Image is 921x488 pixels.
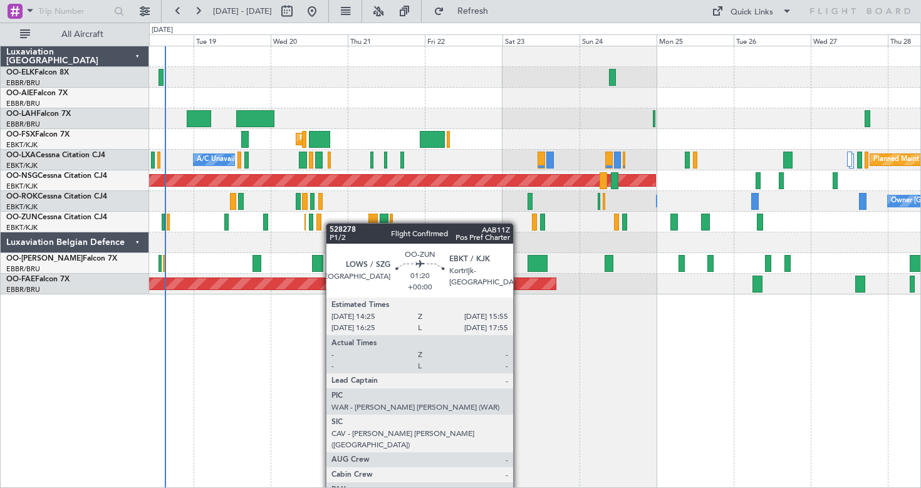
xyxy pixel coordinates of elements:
[6,90,68,97] a: OO-AIEFalcon 7X
[657,34,734,46] div: Mon 25
[425,34,502,46] div: Fri 22
[6,214,38,221] span: OO-ZUN
[117,34,194,46] div: Mon 18
[6,131,70,138] a: OO-FSXFalcon 7X
[6,276,35,283] span: OO-FAE
[6,214,107,221] a: OO-ZUNCessna Citation CJ4
[6,182,38,191] a: EBKT/KJK
[6,255,117,262] a: OO-[PERSON_NAME]Falcon 7X
[6,264,40,274] a: EBBR/BRU
[734,34,811,46] div: Tue 26
[6,110,71,118] a: OO-LAHFalcon 7X
[6,120,40,129] a: EBBR/BRU
[6,223,38,232] a: EBKT/KJK
[731,6,773,19] div: Quick Links
[194,34,271,46] div: Tue 19
[6,140,38,150] a: EBKT/KJK
[6,161,38,170] a: EBKT/KJK
[6,285,40,294] a: EBBR/BRU
[6,276,70,283] a: OO-FAEFalcon 7X
[6,152,105,159] a: OO-LXACessna Citation CJ4
[428,1,503,21] button: Refresh
[299,130,445,148] div: Planned Maint Kortrijk-[GEOGRAPHIC_DATA]
[197,150,430,169] div: A/C Unavailable [GEOGRAPHIC_DATA] ([GEOGRAPHIC_DATA] National)
[502,34,580,46] div: Sat 23
[33,30,132,39] span: All Aircraft
[705,1,798,21] button: Quick Links
[6,69,69,76] a: OO-ELKFalcon 8X
[580,34,657,46] div: Sun 24
[6,110,36,118] span: OO-LAH
[6,255,83,262] span: OO-[PERSON_NAME]
[38,2,110,21] input: Trip Number
[271,34,348,46] div: Wed 20
[6,131,35,138] span: OO-FSX
[14,24,136,44] button: All Aircraft
[6,78,40,88] a: EBBR/BRU
[811,34,888,46] div: Wed 27
[6,193,107,200] a: OO-ROKCessna Citation CJ4
[213,6,272,17] span: [DATE] - [DATE]
[6,172,107,180] a: OO-NSGCessna Citation CJ4
[152,25,173,36] div: [DATE]
[6,69,34,76] span: OO-ELK
[6,152,36,159] span: OO-LXA
[6,90,33,97] span: OO-AIE
[6,193,38,200] span: OO-ROK
[6,202,38,212] a: EBKT/KJK
[447,7,499,16] span: Refresh
[348,34,425,46] div: Thu 21
[6,172,38,180] span: OO-NSG
[6,99,40,108] a: EBBR/BRU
